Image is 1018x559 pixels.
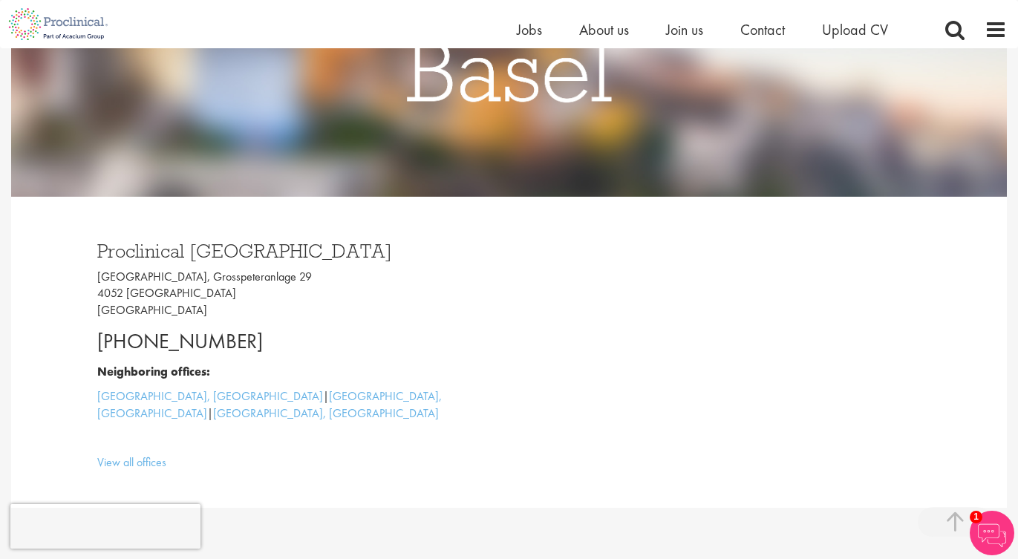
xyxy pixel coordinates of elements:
p: [GEOGRAPHIC_DATA], Grosspeteranlage 29 4052 [GEOGRAPHIC_DATA] [GEOGRAPHIC_DATA] [97,269,498,320]
a: [GEOGRAPHIC_DATA], [GEOGRAPHIC_DATA] [97,388,323,404]
span: 1 [970,511,982,523]
b: Neighboring offices: [97,364,210,379]
a: Jobs [517,20,542,39]
h3: Proclinical [GEOGRAPHIC_DATA] [97,241,498,261]
a: View all offices [97,454,166,470]
iframe: reCAPTCHA [10,504,200,549]
a: About us [579,20,629,39]
a: [GEOGRAPHIC_DATA], [GEOGRAPHIC_DATA] [97,388,442,421]
img: Chatbot [970,511,1014,555]
p: | | [97,388,498,422]
a: Upload CV [822,20,888,39]
a: Join us [666,20,703,39]
a: Contact [740,20,785,39]
p: [PHONE_NUMBER] [97,327,498,356]
a: [GEOGRAPHIC_DATA], [GEOGRAPHIC_DATA] [213,405,439,421]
